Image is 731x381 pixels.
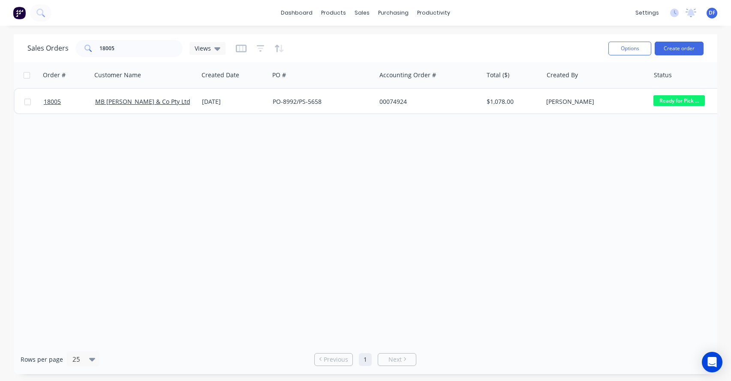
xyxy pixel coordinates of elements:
[388,355,402,364] span: Next
[202,71,239,79] div: Created Date
[655,42,704,55] button: Create order
[413,6,454,19] div: productivity
[653,95,705,106] span: Ready for Pick ...
[277,6,317,19] a: dashboard
[379,71,436,79] div: Accounting Order #
[94,71,141,79] div: Customer Name
[608,42,651,55] button: Options
[359,353,372,366] a: Page 1 is your current page
[487,71,509,79] div: Total ($)
[27,44,69,52] h1: Sales Orders
[273,97,368,106] div: PO-8992/PS-5658
[317,6,350,19] div: products
[202,97,266,106] div: [DATE]
[44,97,61,106] span: 18005
[324,355,348,364] span: Previous
[44,89,95,115] a: 18005
[487,97,537,106] div: $1,078.00
[631,6,663,19] div: settings
[195,44,211,53] span: Views
[95,97,190,106] a: MB [PERSON_NAME] & Co Pty Ltd
[315,355,352,364] a: Previous page
[350,6,374,19] div: sales
[13,6,26,19] img: Factory
[702,352,722,372] div: Open Intercom Messenger
[374,6,413,19] div: purchasing
[21,355,63,364] span: Rows per page
[99,40,183,57] input: Search...
[547,71,578,79] div: Created By
[378,355,416,364] a: Next page
[43,71,66,79] div: Order #
[654,71,672,79] div: Status
[379,97,407,106] a: 00074924
[311,353,420,366] ul: Pagination
[709,9,715,17] span: DF
[272,71,286,79] div: PO #
[546,97,641,106] div: [PERSON_NAME]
